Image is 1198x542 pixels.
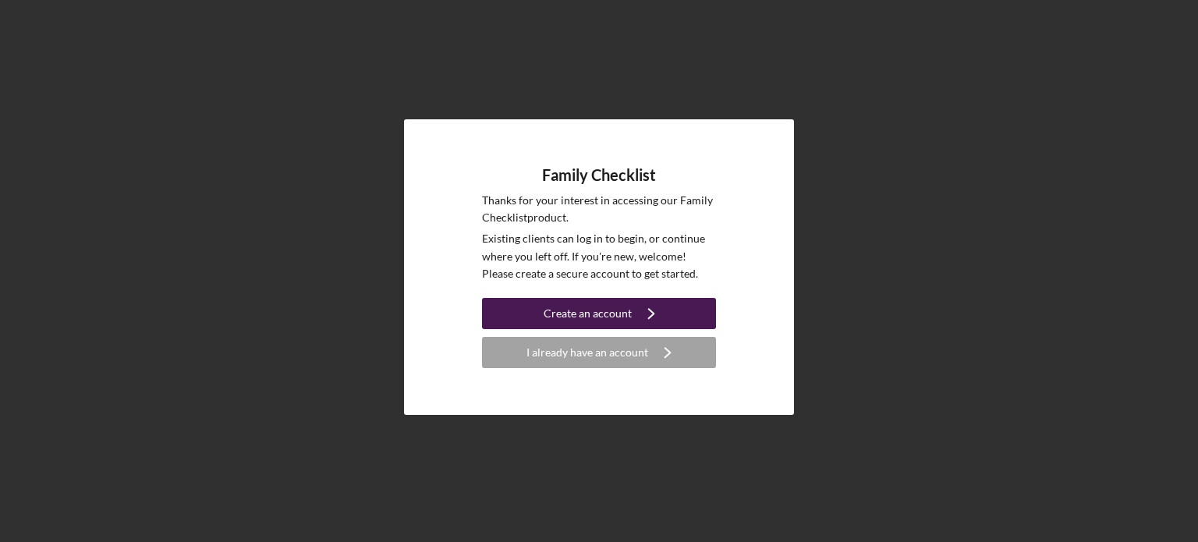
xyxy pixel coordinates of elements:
h4: Family Checklist [542,166,656,184]
button: Create an account [482,298,716,329]
div: Create an account [544,298,632,329]
button: I already have an account [482,337,716,368]
a: Create an account [482,298,716,333]
p: Thanks for your interest in accessing our Family Checklist product. [482,192,716,227]
div: I already have an account [526,337,648,368]
p: Existing clients can log in to begin, or continue where you left off. If you're new, welcome! Ple... [482,230,716,282]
